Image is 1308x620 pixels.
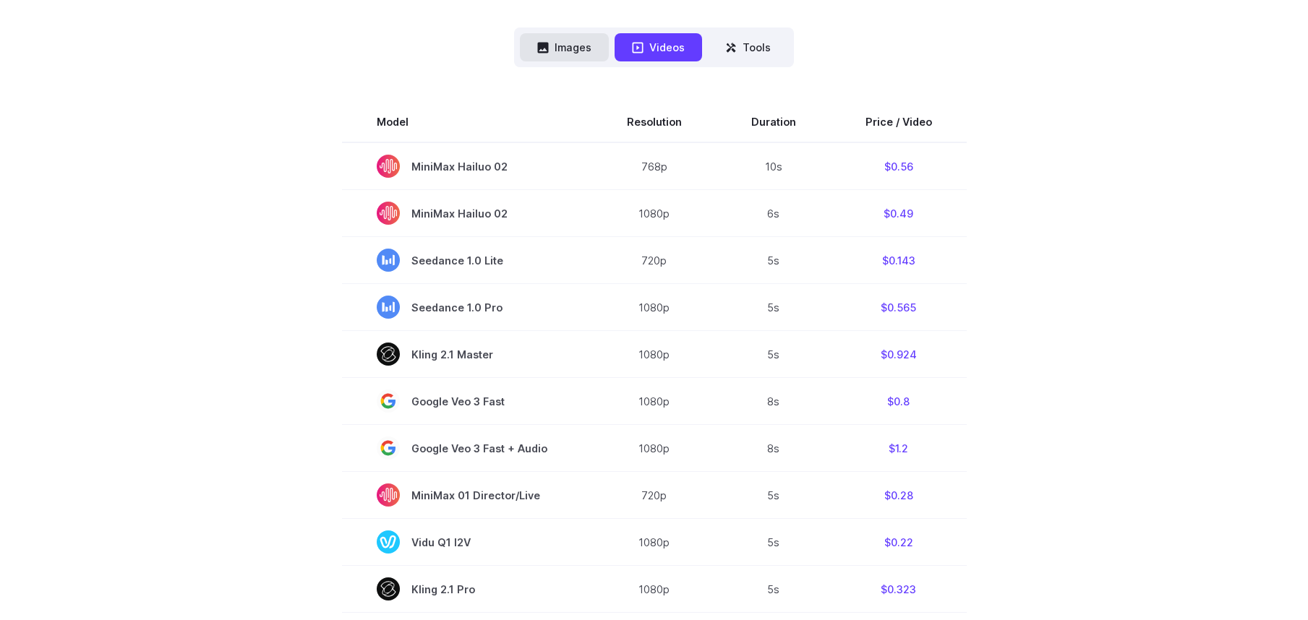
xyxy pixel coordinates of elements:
td: 5s [717,237,831,284]
td: 5s [717,566,831,613]
td: $0.143 [831,237,967,284]
td: 10s [717,142,831,190]
td: 8s [717,425,831,472]
span: Google Veo 3 Fast [377,389,557,413]
button: Images [520,33,609,61]
td: $0.8 [831,378,967,425]
td: 8s [717,378,831,425]
td: $0.49 [831,190,967,237]
td: $1.2 [831,425,967,472]
td: 6s [717,190,831,237]
td: 720p [592,237,717,284]
span: Kling 2.1 Pro [377,577,557,600]
span: Vidu Q1 I2V [377,530,557,554]
td: 1080p [592,425,717,472]
button: Tools [708,33,788,61]
span: Seedance 1.0 Pro [377,296,557,319]
td: 5s [717,519,831,566]
span: MiniMax Hailuo 02 [377,155,557,178]
th: Model [342,102,592,142]
td: 1080p [592,378,717,425]
span: MiniMax Hailuo 02 [377,202,557,225]
th: Price / Video [831,102,967,142]
td: 1080p [592,331,717,378]
td: $0.924 [831,331,967,378]
td: $0.22 [831,519,967,566]
td: 1080p [592,190,717,237]
span: Kling 2.1 Master [377,343,557,366]
button: Videos [615,33,702,61]
td: $0.28 [831,472,967,519]
td: $0.565 [831,284,967,331]
td: 768p [592,142,717,190]
span: MiniMax 01 Director/Live [377,483,557,507]
th: Resolution [592,102,717,142]
td: 1080p [592,566,717,613]
th: Duration [717,102,831,142]
td: 1080p [592,284,717,331]
td: 5s [717,284,831,331]
td: $0.323 [831,566,967,613]
td: 720p [592,472,717,519]
span: Google Veo 3 Fast + Audio [377,436,557,460]
td: $0.56 [831,142,967,190]
td: 1080p [592,519,717,566]
td: 5s [717,331,831,378]
td: 5s [717,472,831,519]
span: Seedance 1.0 Lite [377,249,557,272]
